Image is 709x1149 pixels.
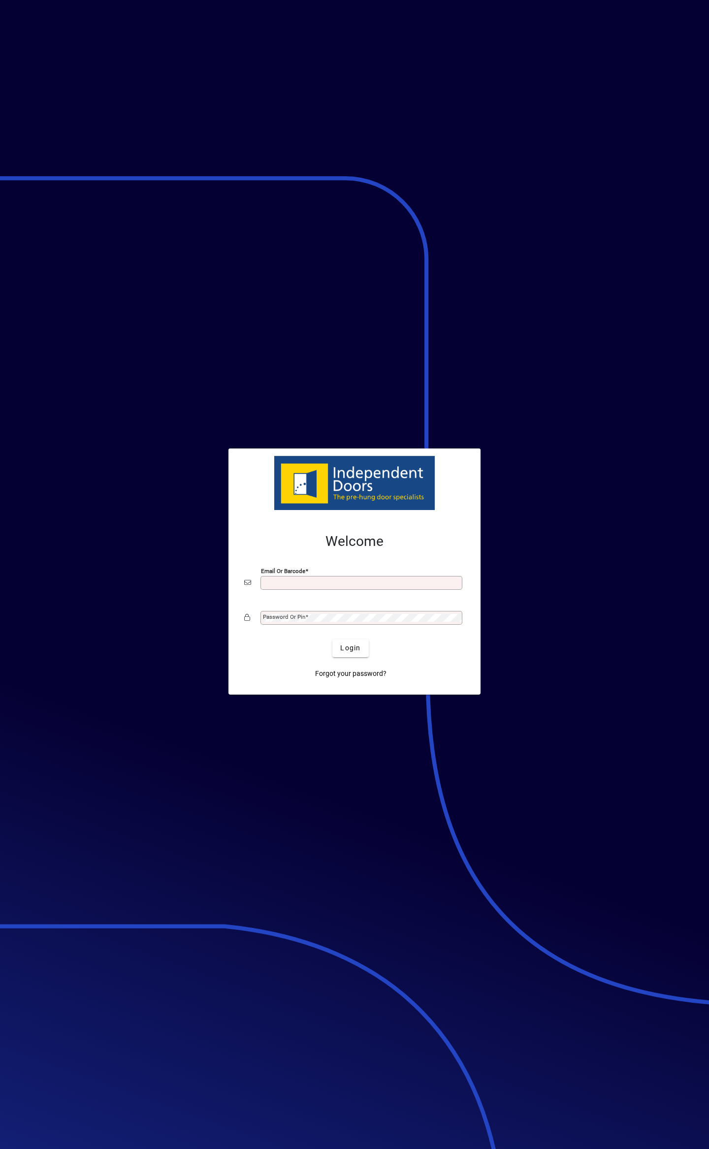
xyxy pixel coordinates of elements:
[261,567,305,574] mat-label: Email or Barcode
[244,533,465,550] h2: Welcome
[340,643,360,653] span: Login
[315,669,387,679] span: Forgot your password?
[263,613,305,620] mat-label: Password or Pin
[311,665,390,683] a: Forgot your password?
[332,639,368,657] button: Login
